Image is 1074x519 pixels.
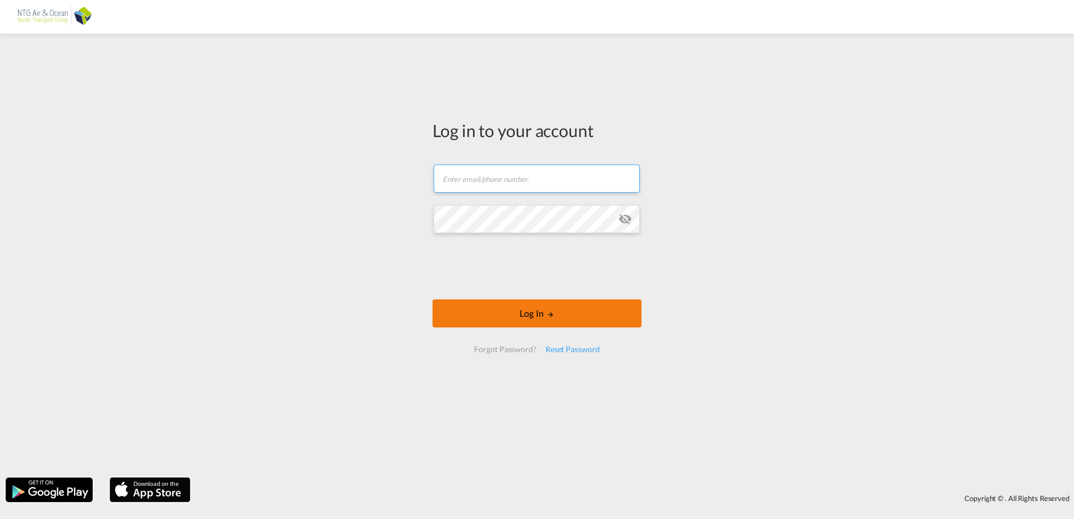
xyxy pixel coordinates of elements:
[470,339,540,359] div: Forgot Password?
[541,339,604,359] div: Reset Password
[4,476,94,503] img: google.png
[433,299,641,327] button: LOGIN
[108,476,192,503] img: apple.png
[434,165,640,193] input: Enter email/phone number
[452,244,622,288] iframe: reCAPTCHA
[618,212,632,226] md-icon: icon-eye-off
[196,489,1074,508] div: Copyright © . All Rights Reserved
[433,119,641,142] div: Log in to your account
[17,4,93,30] img: af31b1c0b01f11ecbc353f8e72265e29.png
